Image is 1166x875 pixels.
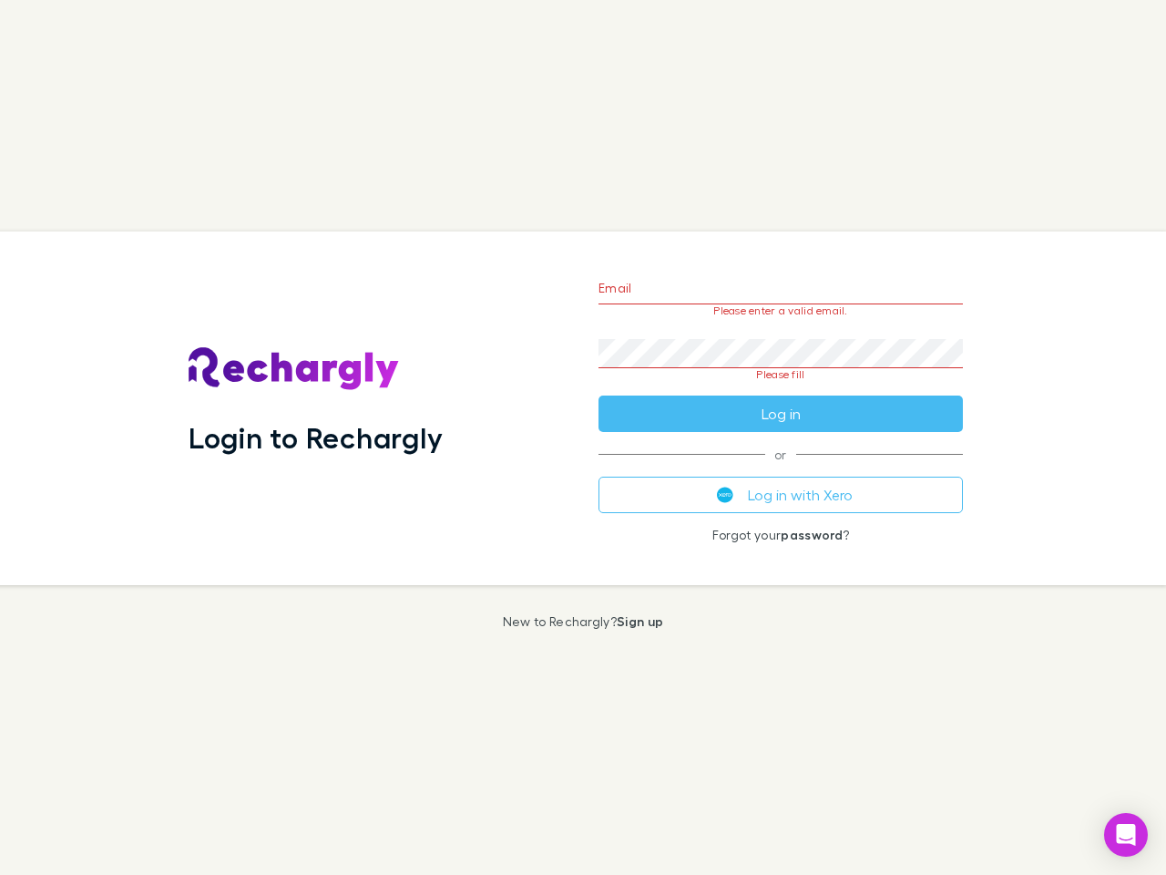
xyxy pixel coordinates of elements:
h1: Login to Rechargly [189,420,443,455]
img: Rechargly's Logo [189,347,400,391]
button: Log in [598,396,963,432]
p: Please fill [598,368,963,381]
p: New to Rechargly? [503,614,664,629]
p: Please enter a valid email. [598,304,963,317]
a: Sign up [617,613,663,629]
img: Xero's logo [717,487,733,503]
button: Log in with Xero [598,477,963,513]
p: Forgot your ? [598,528,963,542]
div: Open Intercom Messenger [1104,813,1148,857]
a: password [781,527,843,542]
span: or [598,454,963,455]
